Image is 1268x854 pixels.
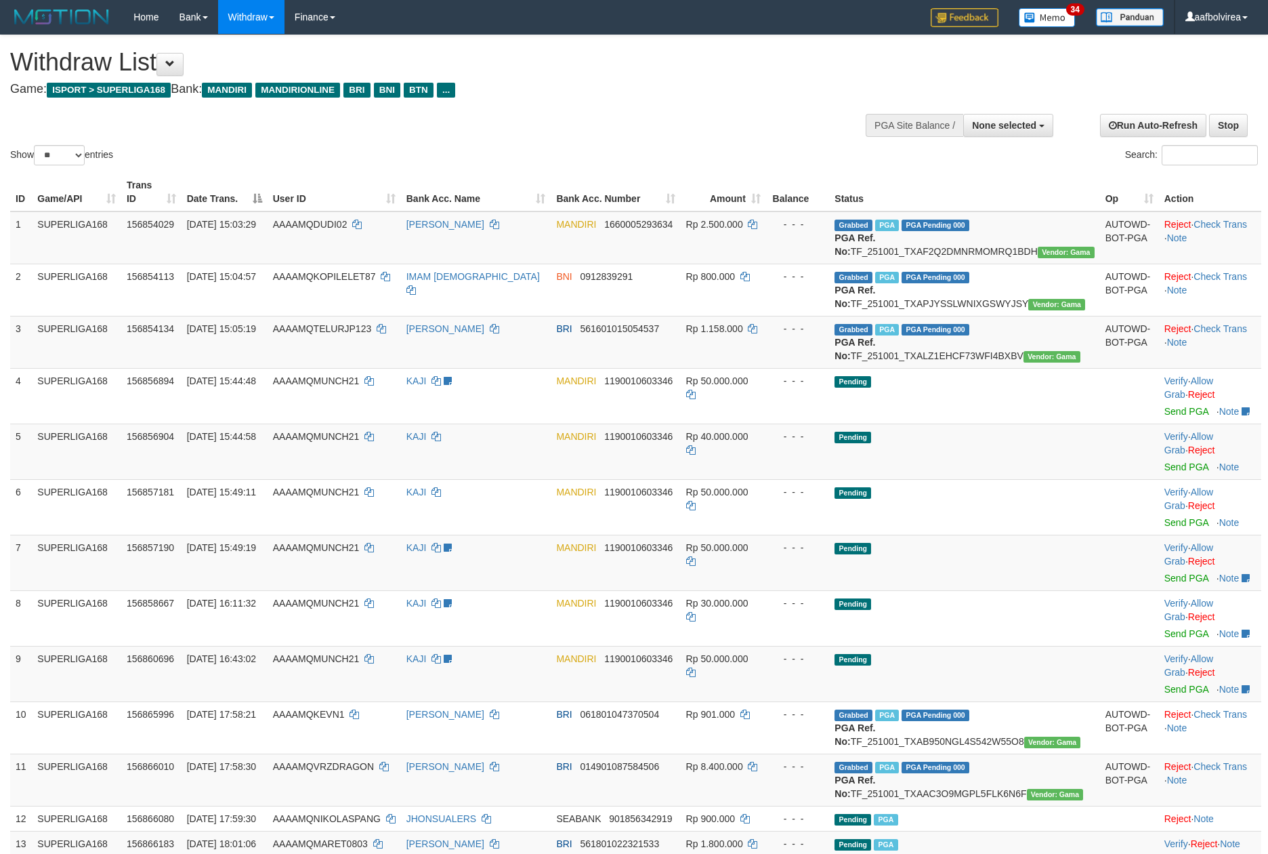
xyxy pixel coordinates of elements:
td: AUTOWD-BOT-PGA [1100,754,1159,806]
a: [PERSON_NAME] [406,219,484,230]
span: AAAAMQMUNCH21 [273,653,360,664]
span: MANDIRI [202,83,252,98]
select: Showentries [34,145,85,165]
span: 156854134 [127,323,174,334]
td: TF_251001_TXAB950NGL4S542W55O8 [829,701,1099,754]
th: Trans ID: activate to sort column ascending [121,173,182,211]
span: AAAAMQTELURJP123 [273,323,372,334]
span: Rp 30.000.000 [686,598,748,609]
span: BTN [404,83,434,98]
div: - - - [772,837,824,851]
span: Pending [834,598,871,610]
a: KAJI [406,375,427,386]
span: Copy 561801022321533 to clipboard [580,838,659,849]
span: BNI [556,271,572,282]
span: AAAAMQMUNCH21 [273,375,360,386]
td: · · [1159,211,1261,264]
td: · · [1159,590,1261,646]
label: Show entries [10,145,113,165]
a: Check Trans [1193,761,1247,772]
a: KAJI [406,542,427,553]
span: Copy 561601015054537 to clipboard [580,323,659,334]
a: Note [1219,684,1240,695]
span: Marked by aafsengchandara [875,324,899,335]
span: PGA Pending [902,324,969,335]
th: Op: activate to sort column ascending [1100,173,1159,211]
span: Vendor URL: https://trx31.1velocity.biz [1038,247,1095,258]
div: - - - [772,708,824,721]
span: MANDIRI [556,431,596,442]
a: Note [1219,573,1240,584]
span: Grabbed [834,324,872,335]
span: Vendor URL: https://trx31.1velocity.biz [1028,299,1085,310]
div: - - - [772,485,824,499]
span: Grabbed [834,710,872,721]
td: 10 [10,701,32,754]
td: TF_251001_TXAF2Q2DMNRMOMRQ1BDH [829,211,1099,264]
div: - - - [772,812,824,826]
span: [DATE] 15:49:19 [187,542,256,553]
th: Balance [766,173,829,211]
img: Feedback.jpg [931,8,998,27]
td: AUTOWD-BOT-PGA [1100,211,1159,264]
span: PGA Pending [902,762,969,773]
td: · · [1159,535,1261,590]
span: SEABANK [556,813,601,824]
td: SUPERLIGA168 [32,368,121,424]
span: PGA Pending [902,272,969,283]
a: Note [1193,813,1214,824]
span: 156856894 [127,375,174,386]
span: Rp 50.000.000 [686,375,748,386]
span: BRI [556,838,572,849]
a: IMAM [DEMOGRAPHIC_DATA] [406,271,540,282]
td: AUTOWD-BOT-PGA [1100,316,1159,368]
span: MANDIRI [556,653,596,664]
span: 156860696 [127,653,174,664]
a: KAJI [406,487,427,497]
a: JHONSUALERS [406,813,476,824]
a: KAJI [406,431,427,442]
span: PGA Pending [902,220,969,231]
span: Rp 800.000 [686,271,735,282]
a: Verify [1164,653,1188,664]
th: Status [829,173,1099,211]
td: AUTOWD-BOT-PGA [1100,264,1159,316]
a: Verify [1164,598,1188,609]
span: Vendor URL: https://trx31.1velocity.biz [1027,789,1084,800]
span: AAAAMQKOPILELET87 [273,271,376,282]
a: Reject [1188,667,1215,678]
span: 34 [1066,3,1084,16]
span: [DATE] 15:04:57 [187,271,256,282]
a: Send PGA [1164,684,1208,695]
span: Copy 901856342919 to clipboard [609,813,672,824]
span: [DATE] 15:03:29 [187,219,256,230]
span: AAAAMQVRZDRAGON [273,761,374,772]
span: BRI [556,761,572,772]
span: PGA Pending [902,710,969,721]
div: - - - [772,541,824,554]
a: Reject [1188,389,1215,400]
span: AAAAMQMARET0803 [273,838,368,849]
span: · [1164,487,1213,511]
a: Verify [1164,375,1188,386]
th: Amount: activate to sort column ascending [681,173,766,211]
span: [DATE] 18:01:06 [187,838,256,849]
span: AAAAMQKEVN1 [273,709,345,720]
span: BRI [556,709,572,720]
span: Marked by aafsengchandara [874,814,897,826]
a: Note [1167,285,1187,296]
th: ID [10,173,32,211]
td: · · [1159,646,1261,701]
div: - - - [772,218,824,231]
a: Reject [1164,271,1191,282]
a: Verify [1164,542,1188,553]
span: Grabbed [834,220,872,231]
td: AUTOWD-BOT-PGA [1100,701,1159,754]
span: · [1164,598,1213,622]
td: SUPERLIGA168 [32,211,121,264]
td: 2 [10,264,32,316]
a: Check Trans [1193,219,1247,230]
span: Grabbed [834,762,872,773]
span: Pending [834,839,871,851]
td: SUPERLIGA168 [32,535,121,590]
